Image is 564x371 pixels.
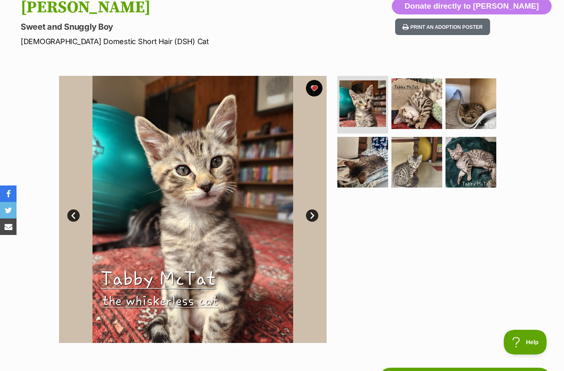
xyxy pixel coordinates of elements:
a: Prev [67,209,80,222]
img: Photo of Tabby Mc Tat [446,137,496,188]
img: Photo of Tabby Mc Tat [59,76,327,343]
button: Print an adoption poster [395,19,490,35]
img: Photo of Tabby Mc Tat [339,80,386,127]
iframe: Help Scout Beacon - Open [504,330,547,355]
p: Sweet and Snuggly Boy [21,21,344,33]
button: favourite [306,80,322,96]
img: Photo of Tabby Mc Tat [337,137,388,188]
img: Photo of Tabby Mc Tat [391,137,442,188]
img: Photo of Tabby Mc Tat [446,78,496,129]
p: [DEMOGRAPHIC_DATA] Domestic Short Hair (DSH) Cat [21,36,344,47]
img: Photo of Tabby Mc Tat [391,78,442,129]
a: Next [306,209,318,222]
